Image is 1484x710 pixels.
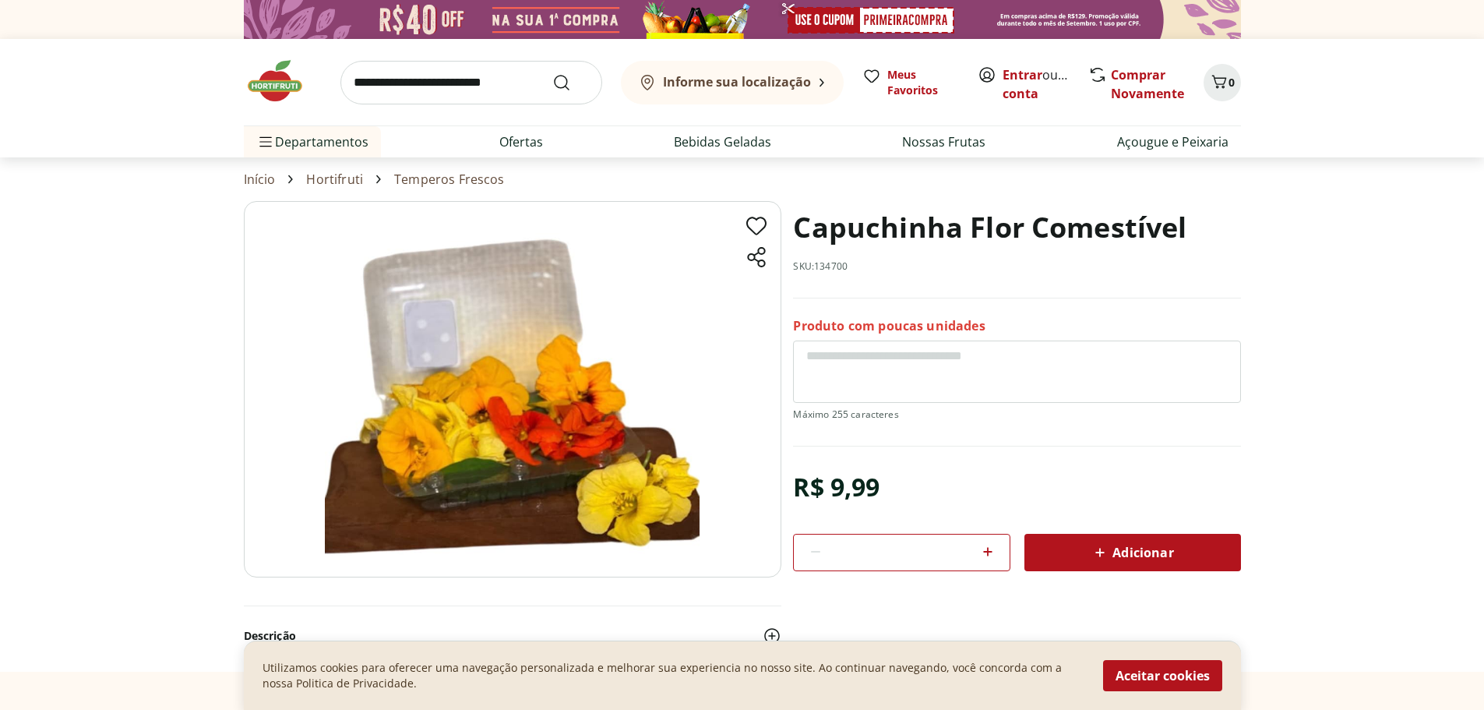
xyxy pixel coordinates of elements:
span: 0 [1228,75,1235,90]
input: search [340,61,602,104]
button: Informe sua localização [621,61,844,104]
a: Ofertas [499,132,543,151]
b: Informe sua localização [663,73,811,90]
a: Nossas Frutas [902,132,985,151]
h1: Capuchinha Flor Comestível [793,201,1186,254]
a: Temperos Frescos [394,172,505,186]
p: SKU: 134700 [793,260,848,273]
button: Descrição [244,619,781,653]
span: Adicionar [1091,543,1173,562]
p: Produto com poucas unidades [793,317,985,334]
button: Aceitar cookies [1103,660,1222,691]
a: Açougue e Peixaria [1117,132,1228,151]
a: Entrar [1003,66,1042,83]
span: ou [1003,65,1072,103]
button: Menu [256,123,275,161]
img: Capuchinha Flor Comestível [244,201,781,578]
button: Carrinho [1204,64,1241,101]
p: Utilizamos cookies para oferecer uma navegação personalizada e melhorar sua experiencia no nosso ... [263,660,1084,691]
img: Hortifruti [244,58,322,104]
span: Departamentos [256,123,368,161]
a: Bebidas Geladas [674,132,771,151]
a: Criar conta [1003,66,1088,102]
span: Meus Favoritos [887,67,959,98]
button: Submit Search [552,73,590,92]
a: Hortifruti [306,172,363,186]
div: R$ 9,99 [793,465,879,509]
a: Início [244,172,276,186]
a: Meus Favoritos [862,67,959,98]
button: Adicionar [1024,534,1241,571]
a: Comprar Novamente [1111,66,1184,102]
